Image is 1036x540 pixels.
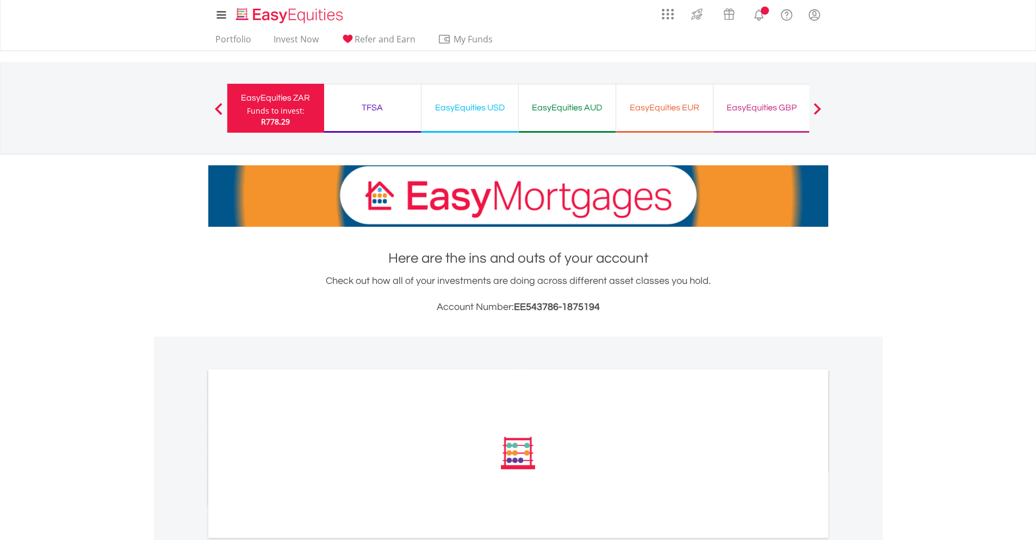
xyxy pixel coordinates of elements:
a: Invest Now [269,34,323,51]
a: Vouchers [713,3,745,23]
a: Portfolio [211,34,256,51]
div: TFSA [331,100,414,115]
div: EasyEquities GBP [720,100,804,115]
a: FAQ's and Support [773,3,801,24]
a: Notifications [745,3,773,24]
h3: Account Number: [208,300,828,315]
div: EasyEquities EUR [623,100,706,115]
img: vouchers-v2.svg [720,5,738,23]
span: EE543786-1875194 [514,302,600,312]
a: Home page [232,3,348,24]
span: My Funds [438,32,509,46]
a: Refer and Earn [337,34,420,51]
div: EasyEquities AUD [525,100,609,115]
a: My Profile [801,3,828,27]
a: AppsGrid [655,3,681,20]
div: EasyEquities USD [428,100,512,115]
span: R778.29 [261,116,290,127]
span: Refer and Earn [355,33,415,45]
h1: Here are the ins and outs of your account [208,249,828,268]
img: thrive-v2.svg [688,5,706,23]
div: Funds to invest: [247,105,305,116]
div: Check out how all of your investments are doing across different asset classes you hold. [208,274,828,315]
img: EasyMortage Promotion Banner [208,165,828,227]
button: Previous [208,108,229,119]
div: EasyEquities ZAR [234,90,318,105]
button: Next [807,108,828,119]
img: EasyEquities_Logo.png [234,7,348,24]
img: grid-menu-icon.svg [662,8,674,20]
